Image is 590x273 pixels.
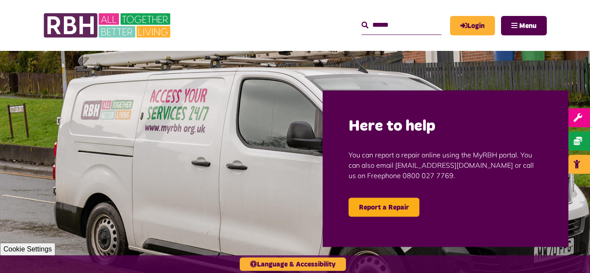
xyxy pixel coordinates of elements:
span: Menu [519,22,536,29]
p: You can report a repair online using the MyRBH portal. You can also email [EMAIL_ADDRESS][DOMAIN_... [349,136,542,193]
h2: Here to help [349,116,542,136]
iframe: Netcall Web Assistant for live chat [551,234,590,273]
button: Language & Accessibility [240,257,346,271]
a: MyRBH [450,16,495,35]
img: RBH [43,9,173,42]
a: Report a Repair [349,198,419,217]
button: Navigation [501,16,547,35]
